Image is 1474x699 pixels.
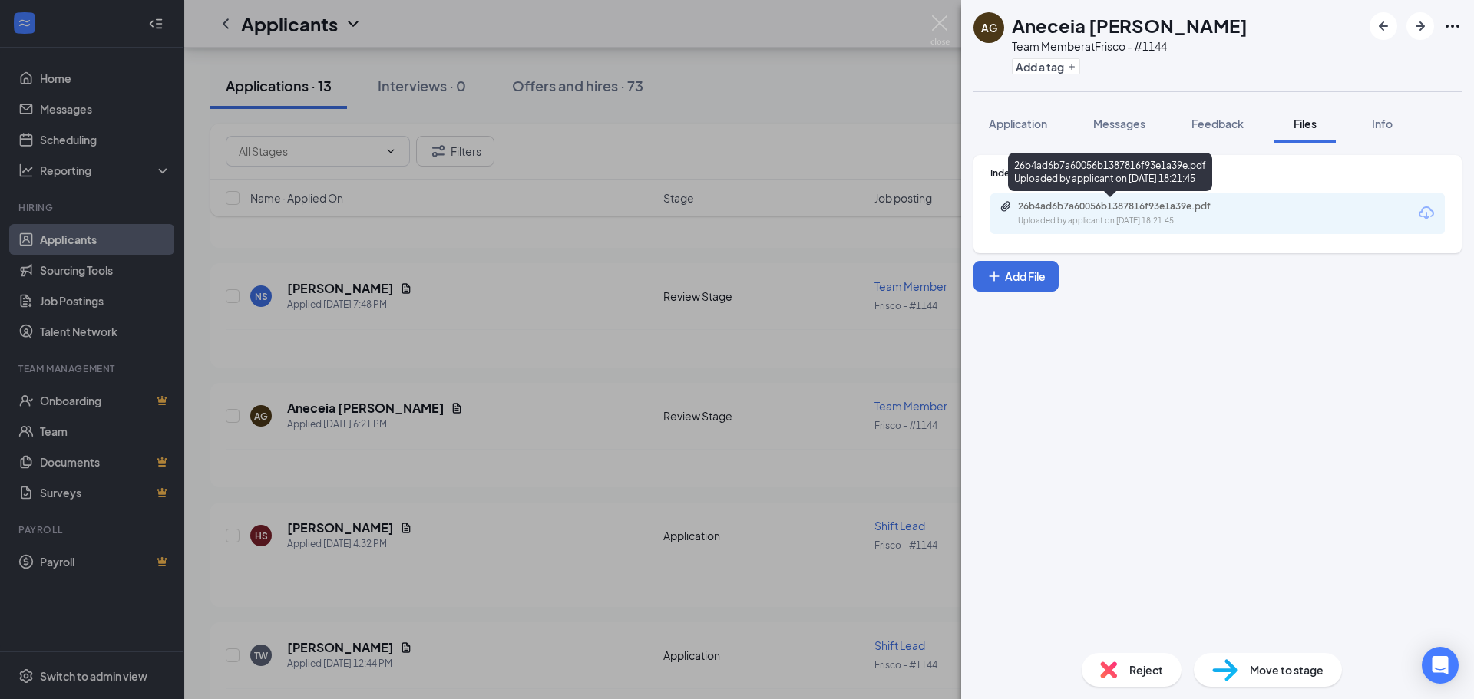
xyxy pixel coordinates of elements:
[981,20,997,35] div: AG
[1012,38,1248,54] div: Team Member at Frisco - #1144
[1067,62,1076,71] svg: Plus
[1012,58,1080,74] button: PlusAdd a tag
[1370,12,1397,40] button: ArrowLeftNew
[1191,117,1244,130] span: Feedback
[987,269,1002,284] svg: Plus
[1417,204,1436,223] svg: Download
[990,167,1445,180] div: Indeed Resume
[1000,200,1012,213] svg: Paperclip
[1250,661,1324,678] span: Move to stage
[1443,17,1462,35] svg: Ellipses
[1012,12,1248,38] h1: Aneceia [PERSON_NAME]
[989,117,1047,130] span: Application
[1018,215,1248,227] div: Uploaded by applicant on [DATE] 18:21:45
[973,261,1059,292] button: Add FilePlus
[1406,12,1434,40] button: ArrowRight
[1093,117,1145,130] span: Messages
[1374,17,1393,35] svg: ArrowLeftNew
[1129,661,1163,678] span: Reject
[1008,153,1212,191] div: 26b4ad6b7a60056b1387816f93e1a39e.pdf Uploaded by applicant on [DATE] 18:21:45
[1372,117,1393,130] span: Info
[1411,17,1429,35] svg: ArrowRight
[1000,200,1248,227] a: Paperclip26b4ad6b7a60056b1387816f93e1a39e.pdfUploaded by applicant on [DATE] 18:21:45
[1018,200,1233,213] div: 26b4ad6b7a60056b1387816f93e1a39e.pdf
[1422,647,1459,684] div: Open Intercom Messenger
[1294,117,1317,130] span: Files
